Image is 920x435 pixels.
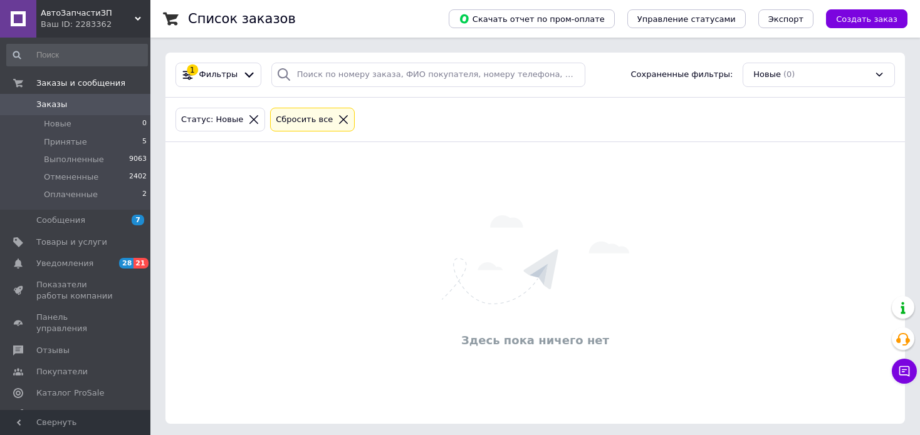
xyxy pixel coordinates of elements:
span: 9063 [129,154,147,165]
span: Создать заказ [836,14,897,24]
span: АвтоЗапчастиЗП [41,8,135,19]
button: Создать заказ [826,9,907,28]
span: Отзывы [36,345,70,356]
span: 7 [132,215,144,225]
span: Управление статусами [637,14,736,24]
span: Заказы и сообщения [36,78,125,89]
span: Сообщения [36,215,85,226]
span: Товары и услуги [36,237,107,248]
span: Отмененные [44,171,98,183]
input: Поиск по номеру заказа, ФИО покупателя, номеру телефона, Email, номеру накладной [271,63,585,87]
span: Оплаченные [44,189,98,200]
button: Экспорт [758,9,813,28]
a: Создать заказ [813,14,907,23]
span: Уведомления [36,258,93,269]
span: Фильтры [199,69,238,81]
div: Здесь пока ничего нет [172,332,899,348]
span: 2 [142,189,147,200]
button: Управление статусами [627,9,746,28]
span: 21 [133,258,148,269]
span: 5 [142,136,147,148]
span: Новые [44,118,71,130]
span: Аналитика [36,409,83,420]
span: Заказы [36,99,67,110]
span: 2402 [129,171,147,183]
span: Скачать отчет по пром-оплате [459,13,605,24]
button: Чат с покупателем [892,359,917,384]
span: Экспорт [768,14,803,24]
span: Выполненные [44,154,104,165]
button: Скачать отчет по пром-оплате [449,9,615,28]
span: Показатели работы компании [36,279,116,302]
span: Сохраненные фильтры: [631,69,733,81]
div: Статус: Новые [179,113,246,126]
span: 0 [142,118,147,130]
h1: Список заказов [188,11,296,26]
input: Поиск [6,44,148,66]
div: Ваш ID: 2283362 [41,19,150,30]
span: (0) [783,69,795,79]
span: Принятые [44,136,87,148]
div: Сбросить все [273,113,335,126]
span: Каталог ProSale [36,387,104,399]
span: 28 [119,258,133,269]
span: Новые [753,69,781,81]
span: Панель управления [36,312,116,334]
div: 1 [187,64,198,76]
span: Покупатели [36,366,88,377]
